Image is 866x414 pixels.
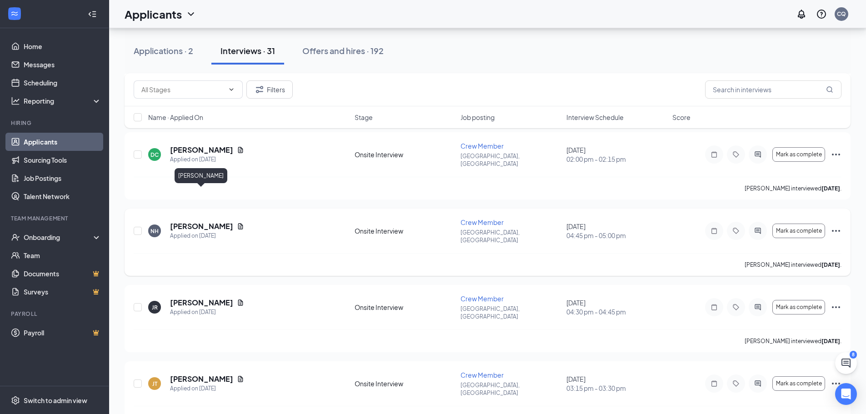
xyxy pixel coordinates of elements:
div: Applied on [DATE] [170,231,244,240]
div: CQ [837,10,846,18]
a: Team [24,246,101,264]
svg: ActiveChat [752,227,763,234]
svg: ChevronDown [228,86,235,93]
div: Onsite Interview [355,226,455,235]
svg: ChevronDown [185,9,196,20]
div: Applications · 2 [134,45,193,56]
div: Open Intercom Messenger [835,383,857,405]
svg: Tag [731,151,741,158]
h5: [PERSON_NAME] [170,145,233,155]
svg: Tag [731,227,741,234]
svg: Collapse [88,10,97,19]
svg: Settings [11,396,20,405]
div: [DATE] [566,222,667,240]
div: Applied on [DATE] [170,308,244,317]
p: [PERSON_NAME] interviewed . [745,185,841,192]
div: Reporting [24,96,102,105]
a: Scheduling [24,74,101,92]
div: Interviews · 31 [220,45,275,56]
svg: Document [237,146,244,154]
h5: [PERSON_NAME] [170,221,233,231]
svg: Note [709,227,720,234]
svg: UserCheck [11,233,20,242]
svg: WorkstreamLogo [10,9,19,18]
span: 03:15 pm - 03:30 pm [566,384,667,393]
svg: Note [709,380,720,387]
div: Applied on [DATE] [170,155,244,164]
span: 04:45 pm - 05:00 pm [566,231,667,240]
b: [DATE] [821,338,840,344]
div: Payroll [11,310,100,318]
div: JT [152,380,157,388]
div: [DATE] [566,374,667,393]
span: Crew Member [461,294,504,303]
span: Name · Applied On [148,113,203,122]
svg: Ellipses [831,225,841,236]
svg: Note [709,151,720,158]
span: Mark as complete [776,151,822,158]
p: [GEOGRAPHIC_DATA], [GEOGRAPHIC_DATA] [461,152,561,168]
button: Mark as complete [772,376,825,391]
span: Mark as complete [776,304,822,310]
div: 8 [850,351,857,359]
div: DC [150,151,159,159]
span: Crew Member [461,371,504,379]
svg: Ellipses [831,149,841,160]
div: Team Management [11,214,100,222]
h1: Applicants [125,6,182,22]
span: Mark as complete [776,228,822,234]
div: [DATE] [566,298,667,316]
p: [GEOGRAPHIC_DATA], [GEOGRAPHIC_DATA] [461,305,561,320]
div: Onsite Interview [355,150,455,159]
a: Job Postings [24,169,101,187]
a: DocumentsCrown [24,264,101,283]
svg: Ellipses [831,378,841,389]
div: Applied on [DATE] [170,384,244,393]
svg: Document [237,299,244,306]
input: All Stages [141,85,224,95]
svg: ChatActive [841,358,851,369]
svg: Document [237,375,244,383]
div: [PERSON_NAME] [175,168,227,183]
svg: MagnifyingGlass [826,86,833,93]
input: Search in interviews [705,80,841,99]
svg: Document [237,223,244,230]
a: Applicants [24,133,101,151]
svg: Filter [254,84,265,95]
div: JR [152,304,158,311]
button: Mark as complete [772,147,825,162]
a: Sourcing Tools [24,151,101,169]
svg: Note [709,304,720,311]
span: 04:30 pm - 04:45 pm [566,307,667,316]
a: SurveysCrown [24,283,101,301]
div: Hiring [11,119,100,127]
p: [PERSON_NAME] interviewed . [745,261,841,269]
a: PayrollCrown [24,324,101,342]
button: Mark as complete [772,224,825,238]
button: Mark as complete [772,300,825,314]
svg: ActiveChat [752,151,763,158]
button: ChatActive [835,352,857,374]
div: Switch to admin view [24,396,87,405]
span: Crew Member [461,218,504,226]
span: Mark as complete [776,380,822,387]
p: [GEOGRAPHIC_DATA], [GEOGRAPHIC_DATA] [461,381,561,397]
h5: [PERSON_NAME] [170,298,233,308]
p: [GEOGRAPHIC_DATA], [GEOGRAPHIC_DATA] [461,229,561,244]
span: Score [672,113,691,122]
span: Job posting [461,113,495,122]
svg: Notifications [796,9,807,20]
div: Offers and hires · 192 [302,45,384,56]
div: Onsite Interview [355,379,455,388]
span: 02:00 pm - 02:15 pm [566,155,667,164]
span: Stage [355,113,373,122]
span: Interview Schedule [566,113,624,122]
div: Onsite Interview [355,303,455,312]
button: Filter Filters [246,80,293,99]
svg: Tag [731,304,741,311]
h5: [PERSON_NAME] [170,374,233,384]
div: [DATE] [566,145,667,164]
svg: Tag [731,380,741,387]
a: Talent Network [24,187,101,205]
div: Onboarding [24,233,94,242]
